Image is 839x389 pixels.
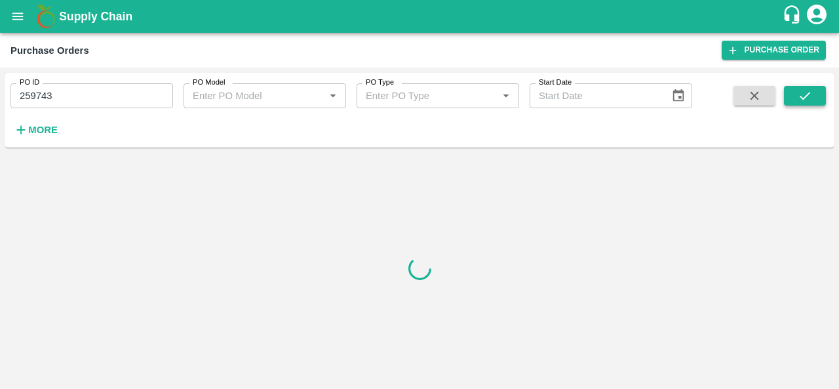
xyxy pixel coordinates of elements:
[539,77,572,88] label: Start Date
[59,10,132,23] b: Supply Chain
[366,77,394,88] label: PO Type
[187,87,303,104] input: Enter PO Model
[361,87,477,104] input: Enter PO Type
[530,83,661,108] input: Start Date
[10,83,173,108] input: Enter PO ID
[324,87,341,104] button: Open
[10,42,89,59] div: Purchase Orders
[20,77,39,88] label: PO ID
[10,119,61,141] button: More
[722,41,826,60] a: Purchase Order
[666,83,691,108] button: Choose date
[3,1,33,31] button: open drawer
[782,5,805,28] div: customer-support
[193,77,225,88] label: PO Model
[28,125,58,135] strong: More
[33,3,59,30] img: logo
[498,87,515,104] button: Open
[59,7,782,26] a: Supply Chain
[805,3,829,30] div: account of current user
